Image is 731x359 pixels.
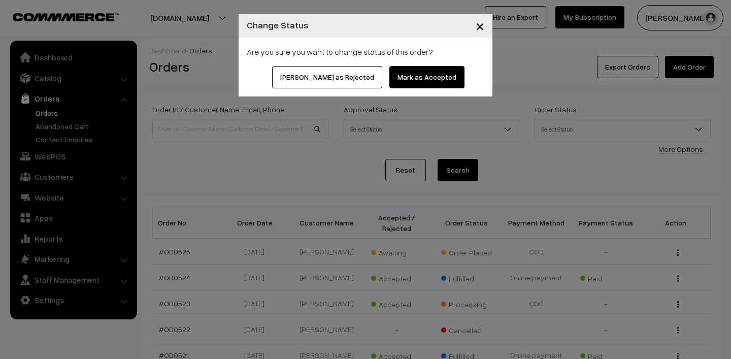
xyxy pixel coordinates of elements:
span: × [476,16,484,35]
div: Are you sure you want to change status of this order? [247,46,484,58]
button: Close [468,10,492,42]
h4: Change Status [247,18,309,32]
button: Mark as Accepted [389,66,464,88]
button: [PERSON_NAME] as Rejected [272,66,382,88]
